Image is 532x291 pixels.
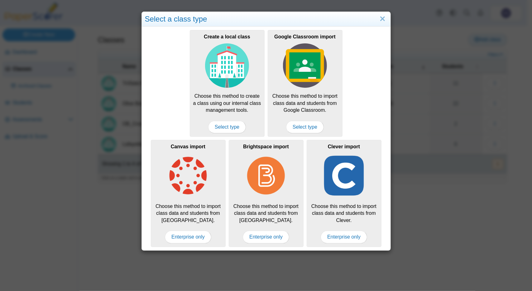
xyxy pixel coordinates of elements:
img: class-type-clever.png [322,154,366,198]
span: Enterprise only [165,231,211,243]
span: Enterprise only [321,231,367,243]
div: Choose this method to create a class using our internal class management tools. [190,30,265,137]
img: class-type-canvas.png [166,154,210,198]
div: Select a class type [142,12,391,27]
img: class-type-brightspace.png [244,154,288,198]
span: Enterprise only [243,231,289,243]
b: Canvas import [171,144,205,149]
b: Clever import [328,144,360,149]
a: Google Classroom import Choose this method to import class data and students from Google Classroo... [268,30,343,137]
div: Choose this method to import class data and students from [GEOGRAPHIC_DATA]. [151,140,226,247]
b: Create a local class [204,34,250,39]
div: Choose this method to import class data and students from Google Classroom. [268,30,343,137]
img: class-type-google-classroom.svg [283,43,327,88]
img: class-type-local.svg [205,43,249,88]
span: Select type [208,121,246,133]
div: Choose this method to import class data and students from [GEOGRAPHIC_DATA]. [229,140,304,247]
div: Choose this method to import class data and students from Clever. [307,140,381,247]
a: Create a local class Choose this method to create a class using our internal class management too... [190,30,265,137]
b: Brightspace import [243,144,289,149]
b: Google Classroom import [274,34,335,39]
span: Select type [286,121,324,133]
a: Close [378,14,387,24]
